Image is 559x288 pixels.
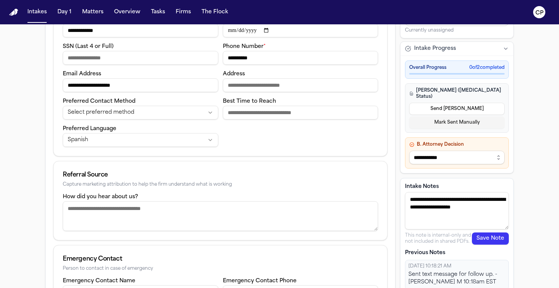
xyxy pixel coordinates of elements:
[63,126,116,132] label: Preferred Language
[405,232,472,245] p: This note is internal-only and not included in shared PDFs.
[400,42,513,56] button: Intake Progress
[405,192,509,229] textarea: Intake notes
[409,88,505,100] h4: [PERSON_NAME] ([MEDICAL_DATA] Status)
[469,65,505,71] span: 0 of 2 completed
[63,99,135,104] label: Preferred Contact Method
[173,5,194,19] button: Firms
[409,103,505,115] button: Send [PERSON_NAME]
[79,5,106,19] button: Matters
[63,266,378,272] div: Person to contact in case of emergency
[111,5,143,19] button: Overview
[63,44,114,49] label: SSN (Last 4 or Full)
[405,27,454,33] span: Currently unassigned
[408,263,505,269] div: [DATE] 10:18:21 AM
[63,71,101,77] label: Email Address
[223,99,276,104] label: Best Time to Reach
[408,271,505,286] div: Sent text message for follow up. - [PERSON_NAME] M 10:18am EST
[63,170,378,180] div: Referral Source
[223,78,378,92] input: Address
[63,24,218,37] input: Full name
[63,182,378,188] div: Capture marketing attribution to help the firm understand what is working
[63,78,218,92] input: Email address
[9,9,18,16] a: Home
[409,65,446,71] span: Overall Progress
[414,45,456,53] span: Intake Progress
[409,142,505,148] h4: B. Attorney Decision
[199,5,231,19] button: The Flock
[223,44,266,49] label: Phone Number
[54,5,75,19] button: Day 1
[63,278,135,284] label: Emergency Contact Name
[223,24,378,37] input: Date of birth
[24,5,50,19] button: Intakes
[223,106,378,119] input: Best time to reach
[409,116,505,129] button: Mark Sent Manually
[63,51,218,65] input: SSN
[63,255,378,264] div: Emergency Contact
[405,183,509,191] label: Intake Notes
[472,232,509,245] button: Save Note
[9,9,18,16] img: Finch Logo
[223,71,245,77] label: Address
[63,194,138,200] label: How did you hear about us?
[405,249,509,257] p: Previous Notes
[223,278,297,284] label: Emergency Contact Phone
[223,51,378,65] input: Phone number
[148,5,168,19] button: Tasks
